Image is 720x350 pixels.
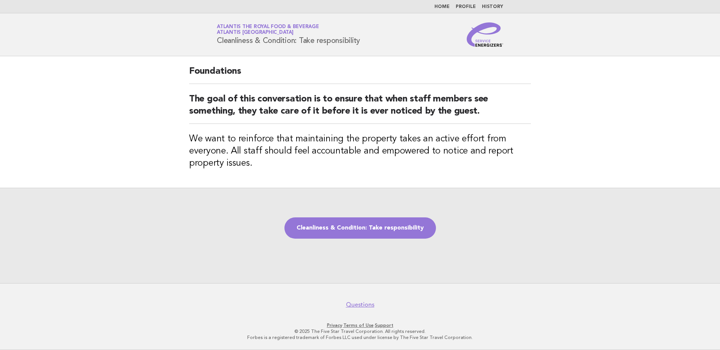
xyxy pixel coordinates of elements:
[189,133,531,169] h3: We want to reinforce that maintaining the property takes an active effort from everyone. All staf...
[467,22,503,47] img: Service Energizers
[217,24,319,35] a: Atlantis the Royal Food & BeverageAtlantis [GEOGRAPHIC_DATA]
[128,322,592,328] p: · ·
[327,323,342,328] a: Privacy
[217,30,294,35] span: Atlantis [GEOGRAPHIC_DATA]
[217,25,360,44] h1: Cleanliness & Condition: Take responsibility
[128,328,592,334] p: © 2025 The Five Star Travel Corporation. All rights reserved.
[189,93,531,124] h2: The goal of this conversation is to ensure that when staff members see something, they take care ...
[456,5,476,9] a: Profile
[189,65,531,84] h2: Foundations
[343,323,374,328] a: Terms of Use
[434,5,450,9] a: Home
[375,323,393,328] a: Support
[284,217,436,239] a: Cleanliness & Condition: Take responsibility
[482,5,503,9] a: History
[128,334,592,340] p: Forbes is a registered trademark of Forbes LLC used under license by The Five Star Travel Corpora...
[346,301,374,309] a: Questions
